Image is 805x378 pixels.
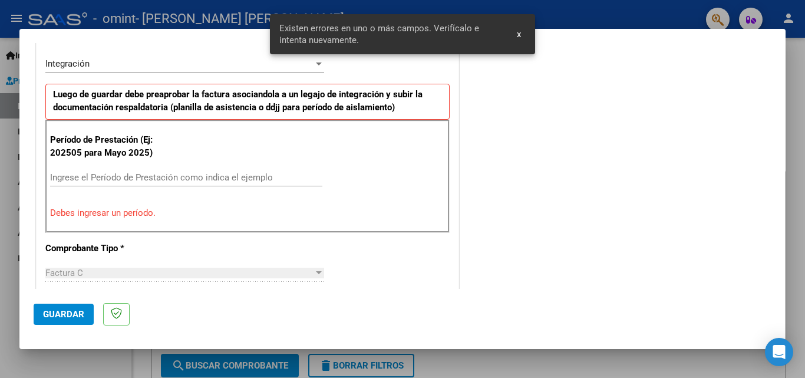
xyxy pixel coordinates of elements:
[53,89,423,113] strong: Luego de guardar debe preaprobar la factura asociandola a un legajo de integración y subir la doc...
[517,29,521,40] span: x
[507,24,530,45] button: x
[765,338,793,366] div: Open Intercom Messenger
[50,206,445,220] p: Debes ingresar un período.
[34,304,94,325] button: Guardar
[45,58,90,69] span: Integración
[45,268,83,278] span: Factura C
[279,22,503,46] span: Existen errores en uno o más campos. Verifícalo e intenta nuevamente.
[43,309,84,320] span: Guardar
[45,242,167,255] p: Comprobante Tipo *
[50,133,169,160] p: Período de Prestación (Ej: 202505 para Mayo 2025)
